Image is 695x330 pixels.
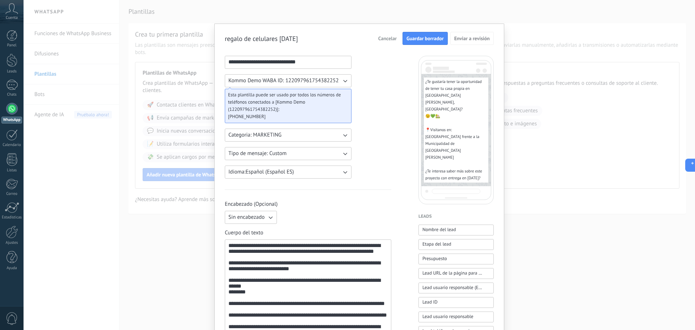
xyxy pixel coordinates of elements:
button: Cancelar [375,33,400,44]
span: Esta plantilla puede ser usado por todos los números de teléfonos conectados a [Kommo Demo (12209... [228,91,342,113]
button: Presupuesto [418,254,494,264]
div: Estadísticas [1,215,22,220]
button: Idioma:Español (Español ES) [225,166,351,179]
button: Lead usuario responsable (Email) [418,283,494,293]
button: Sin encabezado [225,211,277,224]
span: Lead usuario responsable (Email) [422,284,482,291]
button: Guardar borrador [403,32,448,45]
span: Lead URL de la página para compartir con los clientes [422,270,482,277]
div: Leads [1,69,22,74]
button: Categoria: MARKETING [225,129,351,142]
span: Tipo de mensaje: Custom [228,150,287,157]
span: Enviar a revisión [454,36,490,41]
span: Encabezado (Opcional) [225,201,391,208]
span: Guardar borrador [407,36,444,41]
button: Lead usuario responsable [418,312,494,322]
span: Lead ID [422,298,438,306]
button: Lead ID [418,297,494,308]
button: Nombre del lead [418,225,494,235]
div: WhatsApp [1,117,22,124]
div: Panel [1,43,22,48]
span: Categoria: MARKETING [228,131,282,139]
div: Ayuda [1,266,22,271]
span: Cuerpo del texto [225,229,391,237]
span: Presupuesto [422,255,447,262]
div: Calendario [1,143,22,147]
button: Lead URL de la página para compartir con los clientes [418,268,494,279]
button: Etapa del lead [418,239,494,250]
span: Lead usuario responsable [422,313,473,320]
button: Kommo Demo WABA ID: 122097961754382252 [225,74,351,87]
span: Kommo Demo WABA ID: 122097961754382252 [228,77,339,84]
div: Listas [1,168,22,173]
button: Enviar a revisión [450,32,494,45]
span: Idioma: Español (Español ES) [228,168,294,176]
div: Correo [1,192,22,196]
div: Ajustes [1,241,22,245]
span: Nombre del lead [422,226,456,233]
span: [PHONE_NUMBER] [228,113,342,120]
div: Chats [1,92,22,97]
span: Cancelar [378,36,397,41]
h2: regalo de celulares [DATE] [225,34,298,43]
span: Cuenta [6,16,18,20]
span: Sin encabezado [228,214,265,221]
span: Etapa del lead [422,241,451,248]
h4: Leads [418,213,494,220]
button: Tipo de mensaje: Custom [225,147,351,160]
